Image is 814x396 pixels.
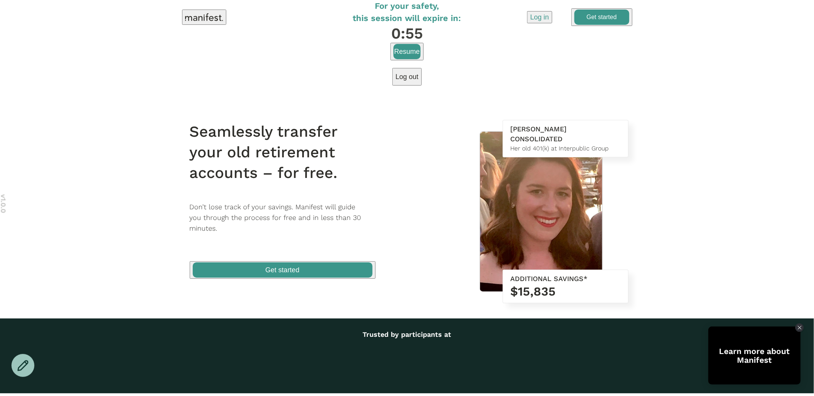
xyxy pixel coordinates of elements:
[511,144,621,153] div: Her old 401(k) at Interpublic Group
[511,124,621,144] div: [PERSON_NAME] CONSOLIDATED
[391,24,423,43] h1: 0:55
[392,68,421,86] button: Log out
[390,43,424,60] button: Resume
[190,121,385,183] h1: Seamlessly transfer your old retirement accounts – for free.
[708,326,801,385] div: Open Tolstoy
[480,132,602,295] img: Taylor
[511,284,621,299] h3: $15,835
[527,11,552,23] button: Log in
[795,323,804,332] div: Close Tolstoy widget
[708,326,801,385] div: Open Tolstoy widget
[571,8,632,26] button: Get started
[190,202,385,234] p: Don’t lose track of your savings. Manifest will guide you through the process for free and in les...
[530,12,549,22] p: Log in
[190,261,376,279] button: Get started
[708,347,801,364] div: Learn more about Manifest
[708,326,801,385] div: Tolstoy bubble widget
[511,274,621,284] div: ADDITIONAL SAVINGS*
